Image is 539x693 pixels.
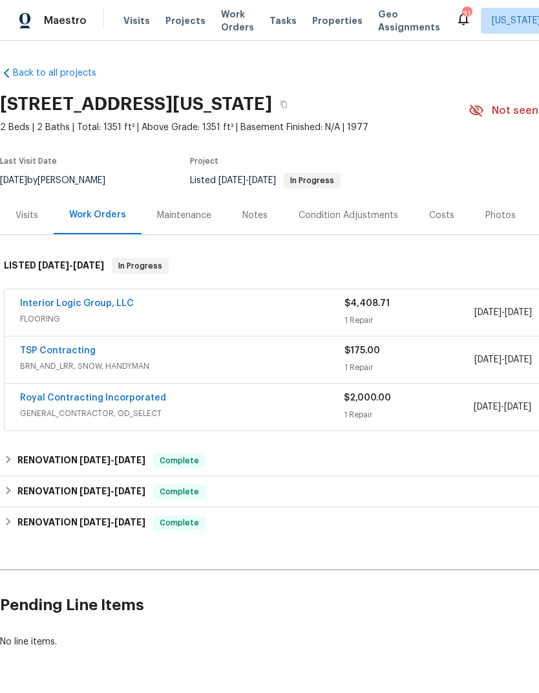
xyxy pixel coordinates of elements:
span: - [474,401,531,413]
div: Work Orders [69,208,126,221]
span: [DATE] [79,456,111,465]
span: - [79,518,145,527]
span: [DATE] [474,355,502,364]
span: Listed [190,176,341,185]
span: [DATE] [474,308,502,317]
span: In Progress [113,259,167,272]
span: Complete [154,485,204,498]
a: Royal Contracting Incorporated [20,393,166,402]
span: [DATE] [114,518,145,527]
h6: RENOVATION [17,453,145,468]
span: BRN_AND_LRR, SNOW, HANDYMAN [20,360,344,373]
span: Geo Assignments [378,8,440,34]
span: $175.00 [344,346,380,355]
span: [DATE] [249,176,276,185]
span: Project [190,157,218,165]
a: TSP Contracting [20,346,96,355]
div: Photos [485,209,516,222]
span: $2,000.00 [344,393,391,402]
div: Notes [242,209,268,222]
span: In Progress [285,177,339,184]
span: [DATE] [79,487,111,496]
h6: RENOVATION [17,515,145,531]
span: [DATE] [474,402,501,412]
div: 1 Repair [344,361,474,374]
span: [DATE] [504,402,531,412]
span: [DATE] [79,518,111,527]
span: - [218,176,276,185]
span: $4,408.71 [344,299,390,308]
h6: RENOVATION [17,484,145,500]
span: - [79,456,145,465]
div: Costs [429,209,454,222]
div: Visits [16,209,38,222]
span: GENERAL_CONTRACTOR, OD_SELECT [20,407,344,420]
span: [DATE] [73,261,104,270]
span: FLOORING [20,313,344,325]
span: [DATE] [38,261,69,270]
span: [DATE] [218,176,246,185]
span: Complete [154,516,204,529]
span: - [38,261,104,270]
div: 31 [462,8,471,21]
span: - [474,306,532,319]
span: [DATE] [114,487,145,496]
span: Properties [312,14,363,27]
span: Work Orders [221,8,254,34]
span: Projects [165,14,206,27]
span: Complete [154,454,204,467]
span: Tasks [269,16,297,25]
span: Visits [123,14,150,27]
span: [DATE] [505,308,532,317]
span: - [79,487,145,496]
a: Interior Logic Group, LLC [20,299,134,308]
span: [DATE] [114,456,145,465]
div: 1 Repair [344,408,473,421]
div: 1 Repair [344,314,474,327]
h6: LISTED [4,258,104,274]
div: Maintenance [157,209,211,222]
span: [DATE] [505,355,532,364]
button: Copy Address [272,93,295,116]
span: Maestro [44,14,87,27]
span: - [474,353,532,366]
div: Condition Adjustments [299,209,398,222]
